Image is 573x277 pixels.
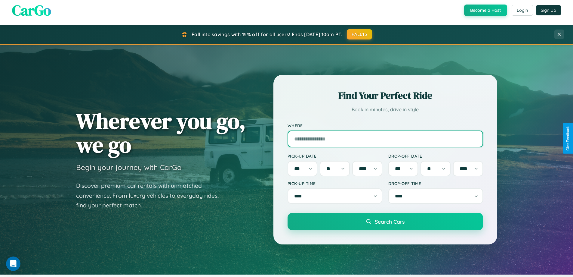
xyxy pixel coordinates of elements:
button: Sign Up [536,5,561,15]
button: FALL15 [347,29,372,39]
div: Give Feedback [566,126,570,151]
h3: Begin your journey with CarGo [76,163,182,172]
button: Search Cars [288,213,483,230]
button: Become a Host [464,5,507,16]
label: Drop-off Date [388,153,483,159]
button: Login [512,5,533,16]
h2: Find Your Perfect Ride [288,89,483,102]
h1: Wherever you go, we go [76,109,246,157]
span: Fall into savings with 15% off for all users! Ends [DATE] 10am PT. [192,31,342,37]
label: Pick-up Date [288,153,382,159]
p: Book in minutes, drive in style [288,105,483,114]
label: Pick-up Time [288,181,382,186]
label: Where [288,123,483,128]
label: Drop-off Time [388,181,483,186]
iframe: Intercom live chat [6,257,20,271]
span: CarGo [12,0,51,20]
p: Discover premium car rentals with unmatched convenience. From luxury vehicles to everyday rides, ... [76,181,226,210]
span: Search Cars [375,218,405,225]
